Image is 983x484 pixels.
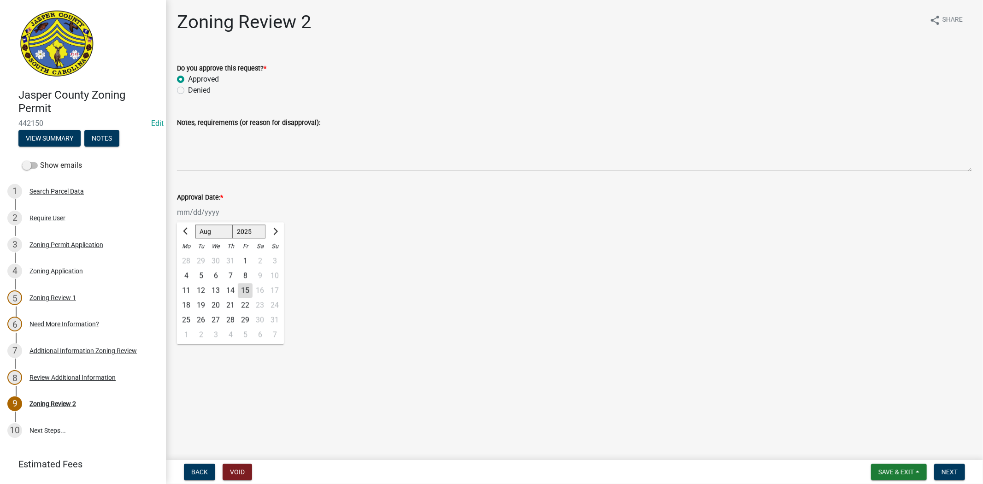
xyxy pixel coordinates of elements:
[29,215,65,221] div: Require User
[18,130,81,147] button: View Summary
[233,225,266,239] select: Select year
[208,268,223,283] div: 6
[179,283,194,298] div: Monday, August 11, 2025
[208,298,223,313] div: 20
[208,283,223,298] div: 13
[208,313,223,327] div: 27
[267,239,282,254] div: Su
[253,239,267,254] div: Sa
[208,313,223,327] div: Wednesday, August 27, 2025
[84,130,119,147] button: Notes
[194,283,208,298] div: Tuesday, August 12, 2025
[18,135,81,142] wm-modal-confirm: Summary
[208,327,223,342] div: 3
[177,203,261,222] input: mm/dd/yyyy
[179,254,194,268] div: Monday, July 28, 2025
[208,268,223,283] div: Wednesday, August 6, 2025
[223,327,238,342] div: 4
[208,254,223,268] div: 30
[179,239,194,254] div: Mo
[194,283,208,298] div: 12
[177,11,311,33] h1: Zoning Review 2
[7,184,22,199] div: 1
[223,283,238,298] div: 14
[7,290,22,305] div: 5
[238,298,253,313] div: 22
[18,10,95,79] img: Jasper County, South Carolina
[223,254,238,268] div: Thursday, July 31, 2025
[7,423,22,438] div: 10
[179,268,194,283] div: Monday, August 4, 2025
[84,135,119,142] wm-modal-confirm: Notes
[29,188,84,195] div: Search Parcel Data
[238,283,253,298] div: Friday, August 15, 2025
[29,321,99,327] div: Need More Information?
[934,464,965,480] button: Next
[7,211,22,225] div: 2
[922,11,970,29] button: shareShare
[29,242,103,248] div: Zoning Permit Application
[18,119,147,128] span: 442150
[238,254,253,268] div: Friday, August 1, 2025
[223,254,238,268] div: 31
[930,15,941,26] i: share
[942,15,963,26] span: Share
[208,327,223,342] div: Wednesday, September 3, 2025
[195,225,233,239] select: Select month
[238,268,253,283] div: Friday, August 8, 2025
[223,327,238,342] div: Thursday, September 4, 2025
[7,343,22,358] div: 7
[194,268,208,283] div: Tuesday, August 5, 2025
[7,264,22,278] div: 4
[942,468,958,476] span: Next
[7,370,22,385] div: 8
[208,283,223,298] div: Wednesday, August 13, 2025
[269,224,280,239] button: Next month
[179,313,194,327] div: 25
[177,65,266,72] label: Do you approve this request?
[179,313,194,327] div: Monday, August 25, 2025
[238,327,253,342] div: 5
[29,401,76,407] div: Zoning Review 2
[194,239,208,254] div: Tu
[223,313,238,327] div: 28
[29,374,116,381] div: Review Additional Information
[179,254,194,268] div: 28
[151,119,164,128] wm-modal-confirm: Edit Application Number
[238,239,253,254] div: Fr
[871,464,927,480] button: Save & Exit
[223,298,238,313] div: 21
[29,348,137,354] div: Additional Information Zoning Review
[151,119,164,128] a: Edit
[223,268,238,283] div: 7
[179,298,194,313] div: Monday, August 18, 2025
[177,195,223,201] label: Approval Date:
[194,268,208,283] div: 5
[18,89,159,115] h4: Jasper County Zoning Permit
[223,283,238,298] div: Thursday, August 14, 2025
[184,464,215,480] button: Back
[238,268,253,283] div: 8
[194,327,208,342] div: 2
[238,283,253,298] div: 15
[223,464,252,480] button: Void
[208,239,223,254] div: We
[238,313,253,327] div: 29
[179,327,194,342] div: 1
[29,295,76,301] div: Zoning Review 1
[188,74,219,85] label: Approved
[194,254,208,268] div: Tuesday, July 29, 2025
[191,468,208,476] span: Back
[7,396,22,411] div: 9
[7,317,22,331] div: 6
[223,239,238,254] div: Th
[194,298,208,313] div: 19
[177,120,320,126] label: Notes, requirements (or reason for disapproval):
[238,313,253,327] div: Friday, August 29, 2025
[22,160,82,171] label: Show emails
[179,283,194,298] div: 11
[194,313,208,327] div: Tuesday, August 26, 2025
[223,298,238,313] div: Thursday, August 21, 2025
[223,313,238,327] div: Thursday, August 28, 2025
[7,237,22,252] div: 3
